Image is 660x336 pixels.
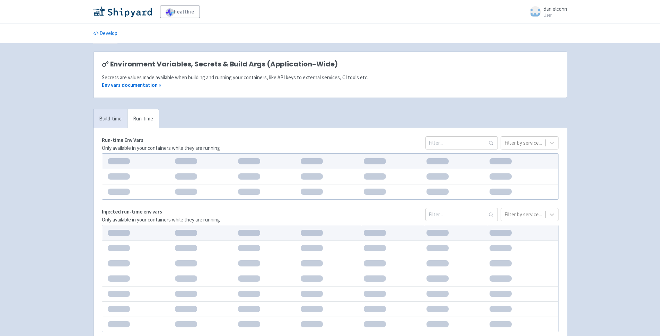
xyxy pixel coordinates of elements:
input: Filter... [425,208,498,221]
a: danielcohn User [526,6,567,17]
small: User [544,13,567,17]
p: Only available in your containers while they are running [102,216,220,224]
a: Env vars documentation » [102,82,161,88]
a: Develop [93,24,117,43]
p: Only available in your containers while they are running [102,144,220,152]
img: Shipyard logo [93,6,152,17]
strong: Injected run-time env vars [102,208,162,215]
a: healthie [160,6,200,18]
a: Build-time [94,109,127,128]
input: Filter... [425,136,498,149]
a: Run-time [127,109,159,128]
span: danielcohn [544,6,567,12]
span: Environment Variables, Secrets & Build Args (Application-Wide) [110,60,338,68]
div: Secrets are values made available when building and running your containers, like API keys to ext... [102,74,558,82]
strong: Run-time Env Vars [102,137,143,143]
